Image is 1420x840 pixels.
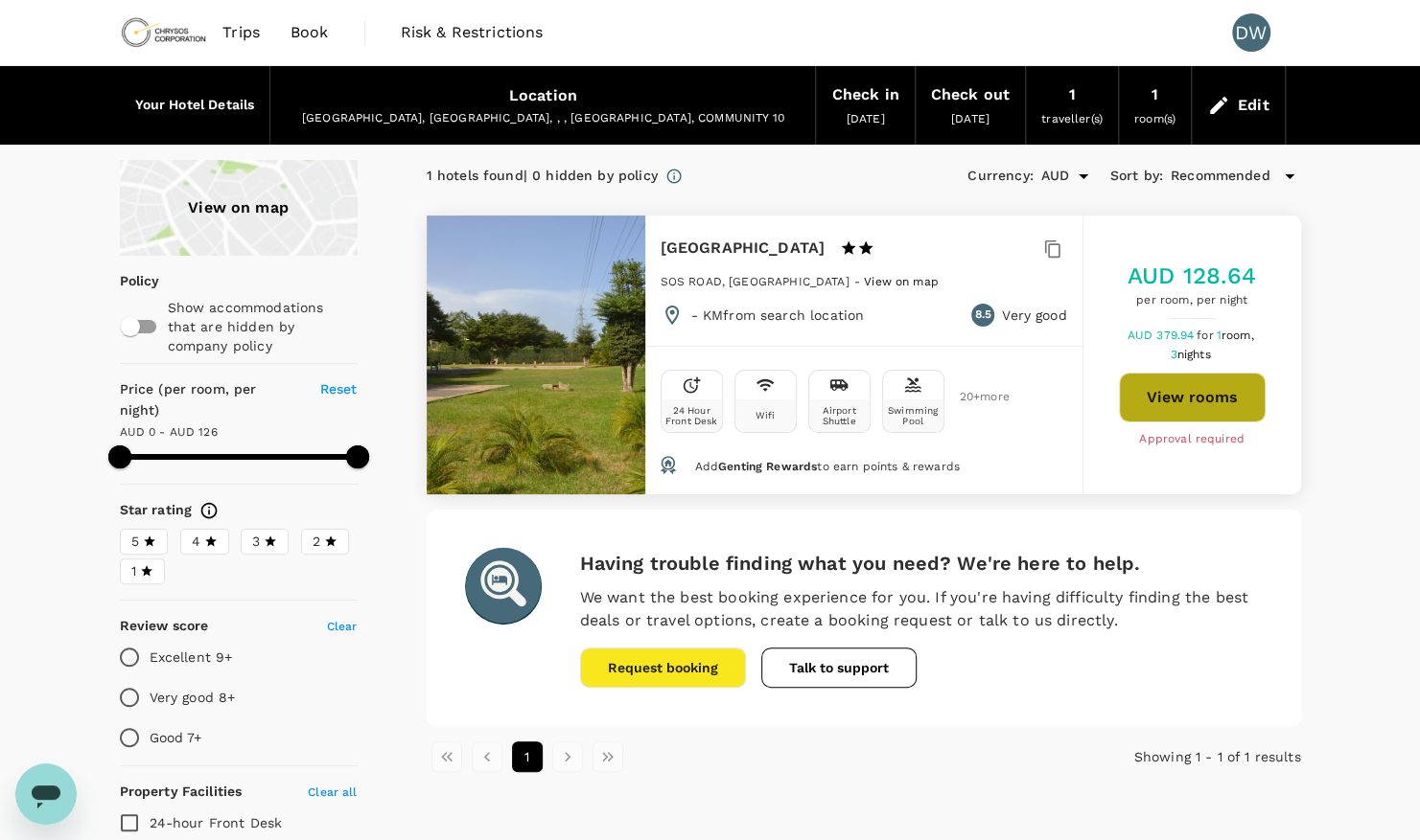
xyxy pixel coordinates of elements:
[150,647,233,667] p: Excellent 9+
[131,532,139,552] span: 5
[1232,13,1270,52] div: DW
[320,381,358,397] span: Reset
[509,82,577,109] div: Location
[120,271,132,290] p: Policy
[1128,291,1257,310] span: per room, per night
[401,21,544,44] span: Risk & Restrictions
[327,620,358,633] span: Clear
[120,11,208,54] img: Chrysos Corporation
[580,647,746,688] button: Request booking
[718,460,817,473] span: Genting Rewards
[120,160,358,256] a: View on map
[120,500,193,521] h6: Star rating
[1128,329,1198,342] span: AUD 379.94
[120,782,243,803] h6: Property Facilities
[252,532,260,552] span: 3
[291,21,329,44] span: Book
[199,501,219,520] svg: Star ratings are awarded to properties to represent the quality of services, facilities, and amen...
[1134,112,1176,125] span: room(s)
[665,405,718,426] div: 24 Hour Front Desk
[580,548,1263,579] h6: Having trouble finding what you need? We're here to help.
[854,275,864,288] span: -
[1070,163,1097,190] button: Open
[135,95,255,116] h6: Your Hotel Details
[1217,329,1257,342] span: 1
[813,405,866,426] div: Airport Shuttle
[1110,166,1163,187] h6: Sort by :
[1177,348,1211,361] span: nights
[1128,261,1257,291] h5: AUD 128.64
[120,616,209,637] h6: Review score
[222,21,260,44] span: Trips
[661,275,850,288] span: SOS ROAD, [GEOGRAPHIC_DATA]
[951,112,989,125] span: [DATE]
[864,275,939,288] span: View on map
[1041,112,1103,125] span: traveller(s)
[831,81,898,108] div: Check in
[150,728,202,747] p: Good 7+
[1010,747,1301,766] p: Showing 1 - 1 of 1 results
[1170,348,1213,361] span: 3
[1197,329,1216,342] span: for
[427,166,658,187] div: 1 hotels found | 0 hidden by policy
[1171,166,1270,187] span: Recommended
[1152,81,1158,108] div: 1
[308,785,357,799] span: Clear all
[661,235,826,261] h6: [GEOGRAPHIC_DATA]
[847,112,885,125] span: [DATE]
[580,586,1263,632] p: We want the best booking experience for you. If you're having difficulty finding the best deals o...
[120,379,298,421] h6: Price (per room, per night)
[150,815,283,830] span: 24-hour Front Desk
[120,425,218,439] span: AUD 0 - AUD 126
[931,81,1010,108] div: Check out
[974,306,990,325] span: 8.5
[1139,430,1245,449] span: Approval required
[286,109,800,128] div: [GEOGRAPHIC_DATA], [GEOGRAPHIC_DATA], , , [GEOGRAPHIC_DATA], COMMUNITY 10
[864,273,939,288] a: View on map
[1068,81,1075,108] div: 1
[1119,373,1266,422] button: View rooms
[887,405,940,426] div: Swimming Pool
[427,741,1010,772] nav: pagination navigation
[1002,306,1066,325] p: Very good
[512,741,543,772] button: page 1
[756,410,776,420] div: Wifi
[313,532,320,552] span: 2
[131,561,136,581] span: 1
[967,166,1033,187] h6: Currency :
[150,688,236,707] p: Very good 8+
[694,460,959,473] span: Add to earn points & rewards
[960,391,989,403] span: 20 + more
[192,532,200,552] span: 4
[691,306,865,325] p: - KM from search location
[168,298,356,355] p: Show accommodations that are hidden by company policy
[1222,329,1254,342] span: room,
[761,647,917,688] button: Talk to support
[15,763,77,825] iframe: Button to launch messaging window
[1238,92,1269,119] div: Edit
